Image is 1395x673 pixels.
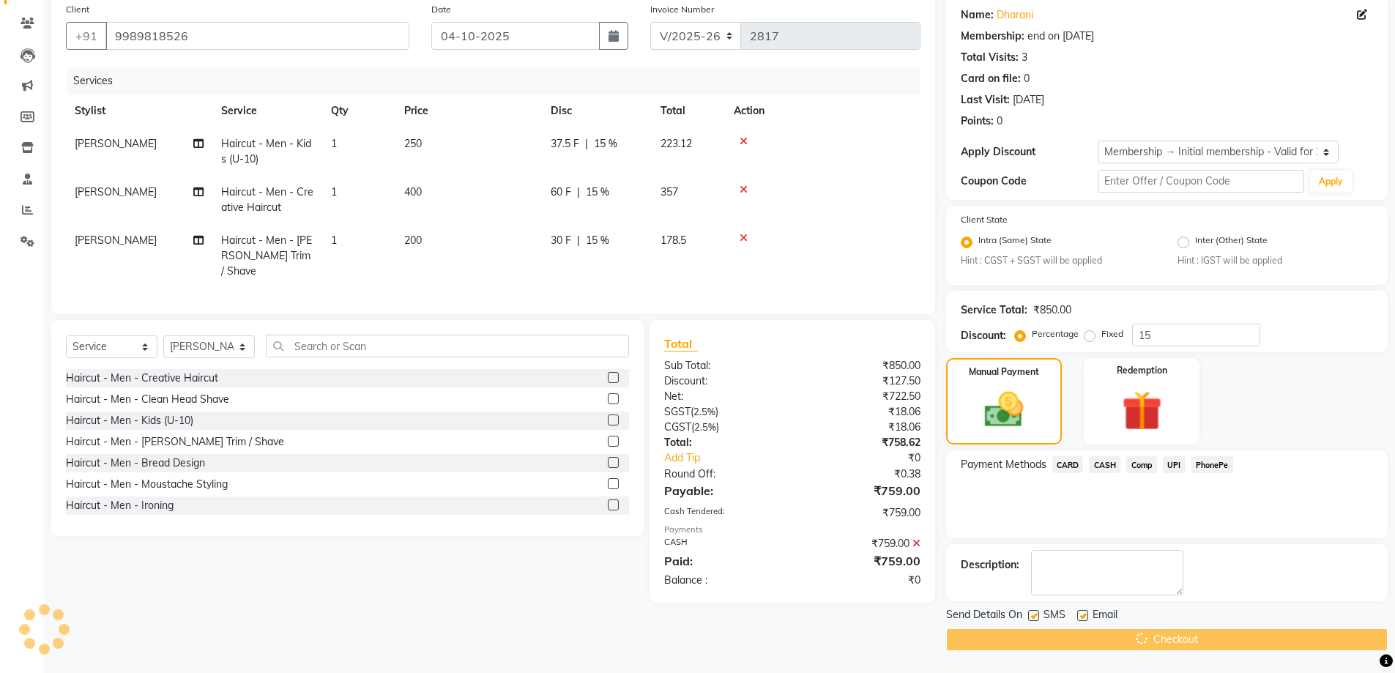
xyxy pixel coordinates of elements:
img: _cash.svg [972,387,1035,432]
span: | [577,233,580,248]
div: ₹722.50 [792,389,931,404]
th: Disc [542,94,652,127]
span: | [577,185,580,200]
span: Email [1093,607,1117,625]
div: ₹759.00 [792,505,931,521]
span: 37.5 F [551,136,579,152]
div: CASH [653,536,792,551]
button: Apply [1310,171,1352,193]
div: ₹127.50 [792,373,931,389]
span: 1 [331,185,337,198]
div: Balance : [653,573,792,588]
div: ₹850.00 [792,358,931,373]
label: Intra (Same) State [978,234,1052,251]
small: Hint : CGST + SGST will be applied [961,254,1156,267]
span: SMS [1044,607,1065,625]
div: 0 [997,114,1002,129]
div: Apply Discount [961,144,1098,160]
input: Search or Scan [266,335,629,357]
span: [PERSON_NAME] [75,137,157,150]
span: UPI [1163,456,1186,473]
div: Haircut - Men - Kids (U-10) [66,413,193,428]
label: Percentage [1032,327,1079,341]
div: ₹18.06 [792,404,931,420]
div: Paid: [653,552,792,570]
th: Service [212,94,322,127]
div: Service Total: [961,302,1027,318]
div: Round Off: [653,466,792,482]
div: ( ) [653,420,792,435]
span: Comp [1126,456,1157,473]
span: 2.5% [693,406,715,417]
span: Total [664,336,698,352]
span: 2.5% [694,421,716,433]
div: 3 [1022,50,1027,65]
div: end on [DATE] [1027,29,1094,44]
span: 15 % [586,185,609,200]
div: Cash Tendered: [653,505,792,521]
span: 30 F [551,233,571,248]
small: Hint : IGST will be applied [1178,254,1373,267]
th: Total [652,94,725,127]
div: Total: [653,435,792,450]
img: _gift.svg [1109,386,1175,436]
div: Haircut - Men - Moustache Styling [66,477,228,492]
div: ₹759.00 [792,482,931,499]
div: ₹0 [816,450,931,466]
span: [PERSON_NAME] [75,185,157,198]
label: Date [431,3,451,16]
a: Add Tip [653,450,815,466]
div: ₹0.38 [792,466,931,482]
div: ( ) [653,404,792,420]
div: Discount: [653,373,792,389]
label: Fixed [1101,327,1123,341]
span: CASH [1089,456,1120,473]
label: Client [66,3,89,16]
input: Search by Name/Mobile/Email/Code [105,22,409,50]
div: Haircut - Men - Bread Design [66,456,205,471]
label: Invoice Number [650,3,714,16]
span: PhonePe [1191,456,1233,473]
div: Coupon Code [961,174,1098,189]
div: Payable: [653,482,792,499]
input: Enter Offer / Coupon Code [1098,170,1304,193]
div: ₹759.00 [792,552,931,570]
div: ₹18.06 [792,420,931,435]
span: 400 [404,185,422,198]
span: 223.12 [661,137,692,150]
div: Card on file: [961,71,1021,86]
span: 357 [661,185,678,198]
div: ₹0 [792,573,931,588]
div: Name: [961,7,994,23]
th: Qty [322,94,395,127]
div: 0 [1024,71,1030,86]
label: Client State [961,213,1008,226]
span: Haircut - Men - Creative Haircut [221,185,313,214]
span: 15 % [594,136,617,152]
div: Last Visit: [961,92,1010,108]
div: ₹759.00 [792,536,931,551]
span: 178.5 [661,234,686,247]
div: [DATE] [1013,92,1044,108]
div: Total Visits: [961,50,1019,65]
div: Payments [664,524,920,536]
span: 15 % [586,233,609,248]
span: Haircut - Men - Kids (U-10) [221,137,311,166]
span: 1 [331,234,337,247]
th: Stylist [66,94,212,127]
div: Haircut - Men - Creative Haircut [66,371,218,386]
th: Action [725,94,920,127]
span: 200 [404,234,422,247]
span: | [585,136,588,152]
span: CGST [664,420,691,434]
span: 1 [331,137,337,150]
div: Services [67,67,931,94]
div: Net: [653,389,792,404]
span: SGST [664,405,691,418]
div: ₹850.00 [1033,302,1071,318]
a: Dharani [997,7,1033,23]
span: 250 [404,137,422,150]
button: +91 [66,22,107,50]
div: Haircut - Men - Clean Head Shave [66,392,229,407]
span: Haircut - Men - [PERSON_NAME] Trim / Shave [221,234,312,278]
